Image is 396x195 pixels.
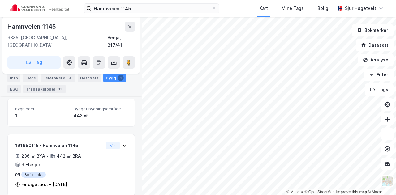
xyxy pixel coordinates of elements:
[352,24,394,36] button: Bokmerker
[57,86,63,92] div: 11
[46,154,49,159] div: •
[365,83,394,96] button: Tags
[57,152,81,160] div: 442 ㎡ BRA
[15,112,69,119] div: 1
[7,85,21,93] div: ESG
[21,181,67,188] div: Ferdigattest - [DATE]
[7,34,107,49] div: 9385, [GEOGRAPHIC_DATA], [GEOGRAPHIC_DATA]
[74,112,127,119] div: 442 ㎡
[23,85,66,93] div: Transaksjoner
[15,106,69,112] span: Bygninger
[118,75,124,81] div: 1
[7,22,57,32] div: Hamnveien 1145
[21,152,45,160] div: 236 ㎡ BYA
[259,5,268,12] div: Kart
[103,74,126,82] div: Bygg
[286,190,303,194] a: Mapbox
[74,106,127,112] span: Bygget bygningsområde
[91,4,212,13] input: Søk på adresse, matrikkel, gårdeiere, leietakere eller personer
[41,74,75,82] div: Leietakere
[282,5,304,12] div: Mine Tags
[67,75,73,81] div: 3
[107,34,135,49] div: Senja, 317/41
[365,165,396,195] iframe: Chat Widget
[7,74,20,82] div: Info
[23,74,38,82] div: Eiere
[317,5,328,12] div: Bolig
[15,142,103,149] div: 191650115 - Hamnveien 1145
[365,165,396,195] div: Kontrollprogram for chat
[7,56,61,69] button: Tag
[305,190,335,194] a: OpenStreetMap
[106,142,120,149] button: Vis
[10,4,69,13] img: cushman-wakefield-realkapital-logo.202ea83816669bd177139c58696a8fa1.svg
[364,69,394,81] button: Filter
[78,74,101,82] div: Datasett
[21,161,40,168] div: 3 Etasjer
[356,39,394,51] button: Datasett
[336,190,367,194] a: Improve this map
[358,54,394,66] button: Analyse
[345,5,376,12] div: Sjur Høgetveit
